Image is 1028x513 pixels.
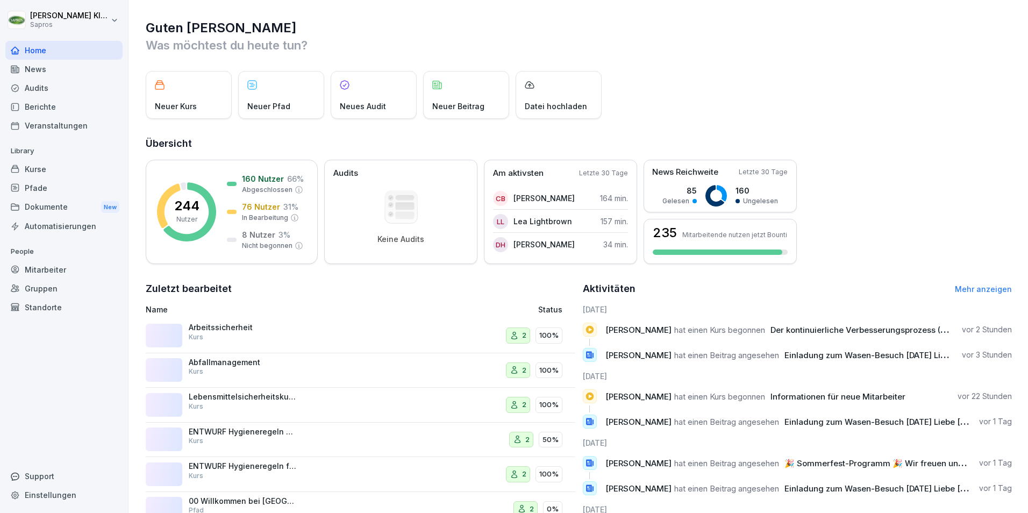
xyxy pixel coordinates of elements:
p: 100% [539,365,559,376]
span: [PERSON_NAME] [605,391,672,402]
span: hat einen Beitrag angesehen [674,417,779,427]
p: 2 [522,365,526,376]
p: Kurs [189,402,203,411]
p: Nicht begonnen [242,241,292,251]
p: vor 3 Stunden [962,350,1012,360]
p: Kurs [189,471,203,481]
p: vor 22 Stunden [958,391,1012,402]
div: CB [493,191,508,206]
p: Sapros [30,21,109,28]
div: Dokumente [5,197,123,217]
div: New [101,201,119,213]
p: 157 min. [601,216,628,227]
p: Was möchtest du heute tun? [146,37,1012,54]
p: [PERSON_NAME] [513,239,575,250]
p: 3 % [279,229,290,240]
p: Status [538,304,562,315]
h3: 235 [653,226,677,239]
span: [PERSON_NAME] [605,350,672,360]
div: DH [493,237,508,252]
a: Pfade [5,179,123,197]
a: Home [5,41,123,60]
span: Der kontinuierliche Verbesserungsprozess (K.V.P.) [770,325,965,335]
p: Library [5,142,123,160]
p: ENTWURF Hygieneregeln für Verwaltung & Technik [189,461,296,471]
a: Automatisierungen [5,217,123,236]
a: Einstellungen [5,486,123,504]
p: 76 Nutzer [242,201,280,212]
span: [PERSON_NAME] [605,417,672,427]
p: 8 Nutzer [242,229,275,240]
p: 2 [522,469,526,480]
p: Audits [333,167,358,180]
h2: Zuletzt bearbeitet [146,281,575,296]
p: Kurs [189,436,203,446]
p: 100% [539,330,559,341]
h2: Übersicht [146,136,1012,151]
p: In Bearbeitung [242,213,288,223]
a: Mitarbeiter [5,260,123,279]
p: Lea Lightbrown [513,216,572,227]
p: 66 % [287,173,304,184]
a: Kurse [5,160,123,179]
a: ENTWURF Hygieneregeln für Verwaltung & TechnikKurs2100% [146,457,575,492]
a: Standorte [5,298,123,317]
p: Ungelesen [743,196,778,206]
p: vor 2 Stunden [962,324,1012,335]
p: 160 [736,185,778,196]
p: 2 [522,330,526,341]
p: Name [146,304,415,315]
p: Nutzer [176,215,197,224]
p: Letzte 30 Tage [579,168,628,178]
p: 50% [542,434,559,445]
a: ENTWURF Hygieneregeln ProduktionKurs250% [146,423,575,458]
h6: [DATE] [583,304,1012,315]
p: Mitarbeitende nutzen jetzt Bounti [682,231,787,239]
h2: Aktivitäten [583,281,636,296]
p: [PERSON_NAME] [513,193,575,204]
a: Veranstaltungen [5,116,123,135]
p: People [5,243,123,260]
span: hat einen Kurs begonnen [674,391,765,402]
p: 244 [174,199,199,212]
p: Neuer Kurs [155,101,197,112]
p: Datei hochladen [525,101,587,112]
p: vor 1 Tag [979,483,1012,494]
h1: Guten [PERSON_NAME] [146,19,1012,37]
p: Abfallmanagement [189,358,296,367]
span: hat einen Beitrag angesehen [674,458,779,468]
p: vor 1 Tag [979,458,1012,468]
span: hat einen Beitrag angesehen [674,483,779,494]
p: 85 [662,185,697,196]
a: Berichte [5,97,123,116]
a: News [5,60,123,79]
a: Gruppen [5,279,123,298]
p: [PERSON_NAME] Kleinbeck [30,11,109,20]
a: DokumenteNew [5,197,123,217]
p: Neuer Pfad [247,101,290,112]
p: 00 Willkommen bei [GEOGRAPHIC_DATA] [189,496,296,506]
span: hat einen Kurs begonnen [674,325,765,335]
p: 100% [539,400,559,410]
p: Am aktivsten [493,167,544,180]
div: Support [5,467,123,486]
p: 164 min. [600,193,628,204]
span: [PERSON_NAME] [605,325,672,335]
h6: [DATE] [583,437,1012,448]
p: Neuer Beitrag [432,101,484,112]
p: Lebensmittelsicherheitskultur [189,392,296,402]
a: Audits [5,79,123,97]
p: News Reichweite [652,166,718,179]
p: 2 [522,400,526,410]
span: [PERSON_NAME] [605,458,672,468]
